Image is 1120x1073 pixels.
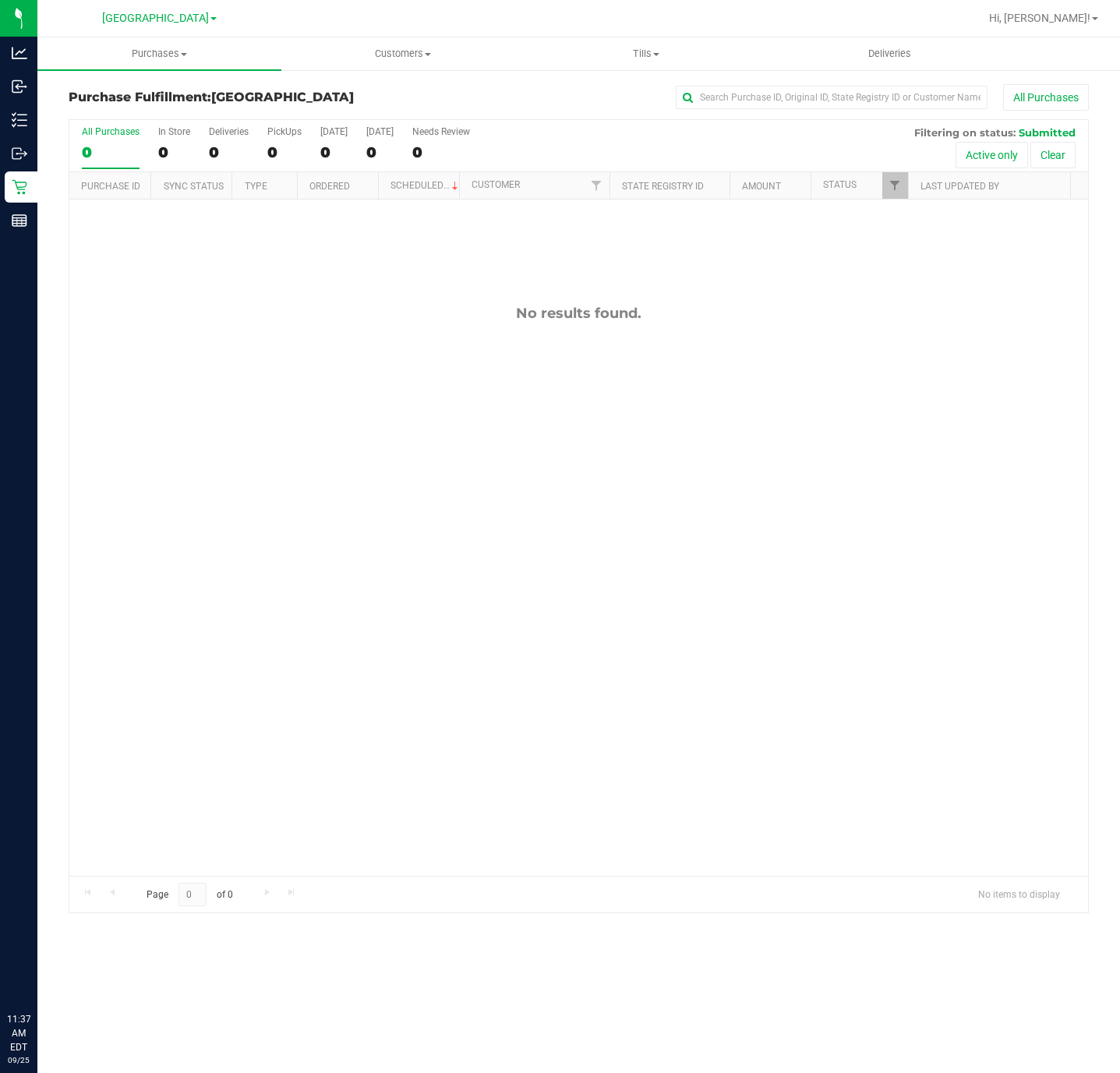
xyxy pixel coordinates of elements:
[133,883,246,907] span: Page of 0
[956,142,1028,168] button: Active only
[989,12,1090,24] span: Hi, [PERSON_NAME]!
[622,181,704,192] a: State Registry ID
[267,126,302,137] div: PickUps
[966,883,1072,906] span: No items to display
[267,143,302,161] div: 0
[209,143,249,161] div: 0
[472,179,520,190] a: Customer
[164,181,224,192] a: Sync Status
[847,47,932,61] span: Deliveries
[768,37,1012,70] a: Deliveries
[412,143,470,161] div: 0
[366,126,394,137] div: [DATE]
[1003,84,1089,111] button: All Purchases
[583,172,609,199] a: Filter
[7,1012,30,1054] p: 11:37 AM EDT
[158,126,190,137] div: In Store
[390,180,461,191] a: Scheduled
[12,179,27,195] inline-svg: Retail
[37,47,281,61] span: Purchases
[16,948,62,995] iframe: Resource center
[158,143,190,161] div: 0
[69,90,408,104] h3: Purchase Fulfillment:
[102,12,209,25] span: [GEOGRAPHIC_DATA]
[309,181,350,192] a: Ordered
[69,305,1088,322] div: No results found.
[7,1054,30,1066] p: 09/25
[281,37,525,70] a: Customers
[245,181,267,192] a: Type
[1030,142,1076,168] button: Clear
[81,181,140,192] a: Purchase ID
[82,143,140,161] div: 0
[742,181,781,192] a: Amount
[12,45,27,61] inline-svg: Analytics
[525,37,768,70] a: Tills
[1019,126,1076,139] span: Submitted
[12,213,27,228] inline-svg: Reports
[37,37,281,70] a: Purchases
[282,47,525,61] span: Customers
[525,47,768,61] span: Tills
[12,79,27,94] inline-svg: Inbound
[412,126,470,137] div: Needs Review
[209,126,249,137] div: Deliveries
[320,143,348,161] div: 0
[320,126,348,137] div: [DATE]
[882,172,908,199] a: Filter
[920,181,999,192] a: Last Updated By
[914,126,1016,139] span: Filtering on status:
[823,179,857,190] a: Status
[676,86,988,109] input: Search Purchase ID, Original ID, State Registry ID or Customer Name...
[12,146,27,161] inline-svg: Outbound
[12,112,27,128] inline-svg: Inventory
[82,126,140,137] div: All Purchases
[211,90,354,104] span: [GEOGRAPHIC_DATA]
[366,143,394,161] div: 0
